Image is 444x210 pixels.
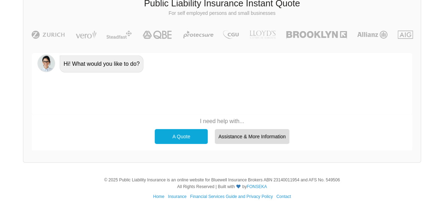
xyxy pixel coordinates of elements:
img: Zurich | Public Liability Insurance [28,30,68,39]
img: Steadfast | Public Liability Insurance [103,30,135,39]
div: Hi! What would you like to do? [60,56,143,72]
a: Home [153,194,164,199]
div: A Quote [155,129,208,144]
a: Insurance [168,194,187,199]
div: Assistance & More Information [215,129,289,144]
p: For self employed persons and small businesses [29,10,415,17]
p: I need help with... [151,117,293,125]
a: Contact [276,194,291,199]
img: CGU | Public Liability Insurance [220,30,241,39]
img: Protecsure | Public Liability Insurance [180,30,216,39]
img: QBE | Public Liability Insurance [138,30,177,39]
img: LLOYD's | Public Liability Insurance [245,30,279,39]
img: AIG | Public Liability Insurance [395,30,416,39]
img: Brooklyn | Public Liability Insurance [283,30,349,39]
img: Allianz | Public Liability Insurance [354,30,391,39]
img: Chatbot | PLI [37,54,55,72]
a: Financial Services Guide and Privacy Policy [190,194,273,199]
img: Vero | Public Liability Insurance [72,30,100,39]
a: FONSEKA [247,184,267,189]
